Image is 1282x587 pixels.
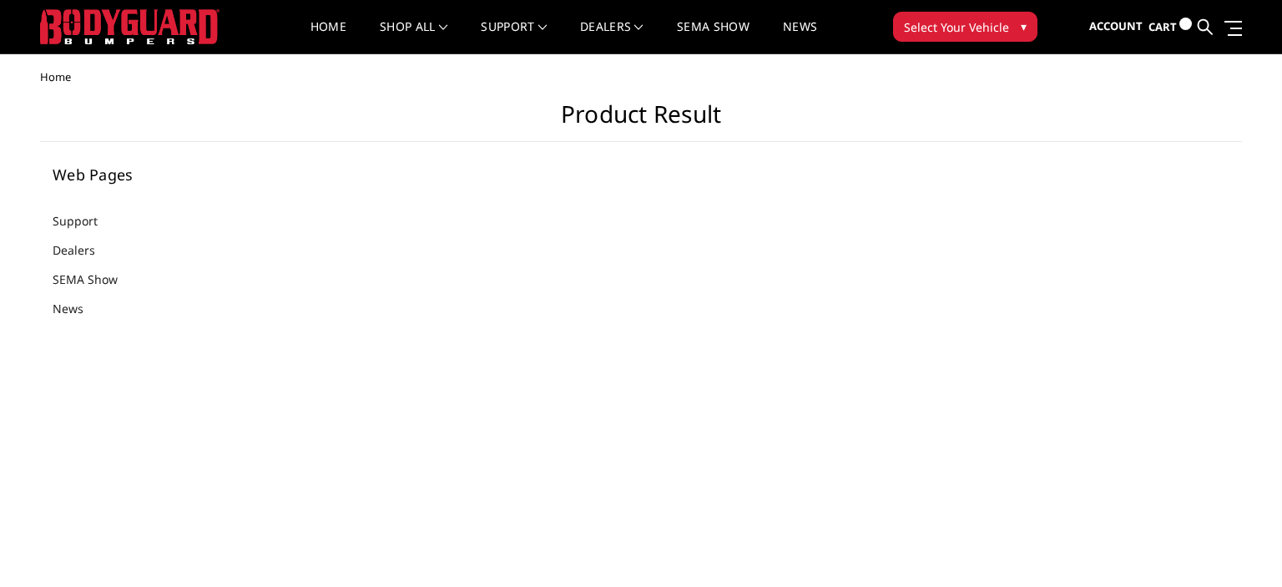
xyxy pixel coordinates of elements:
[53,212,119,230] a: Support
[783,21,817,53] a: News
[310,21,346,53] a: Home
[1148,19,1177,34] span: Cart
[53,300,104,317] a: News
[40,9,220,44] img: BODYGUARD BUMPERS
[1089,4,1143,49] a: Account
[53,241,116,259] a: Dealers
[677,21,750,53] a: SEMA Show
[481,21,547,53] a: Support
[40,100,1242,142] h1: Product Result
[1021,18,1027,35] span: ▾
[40,69,71,84] span: Home
[53,167,256,182] h5: Web Pages
[893,12,1037,42] button: Select Your Vehicle
[1148,4,1192,50] a: Cart
[580,21,644,53] a: Dealers
[904,18,1009,36] span: Select Your Vehicle
[1089,18,1143,33] span: Account
[53,271,139,288] a: SEMA Show
[380,21,447,53] a: shop all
